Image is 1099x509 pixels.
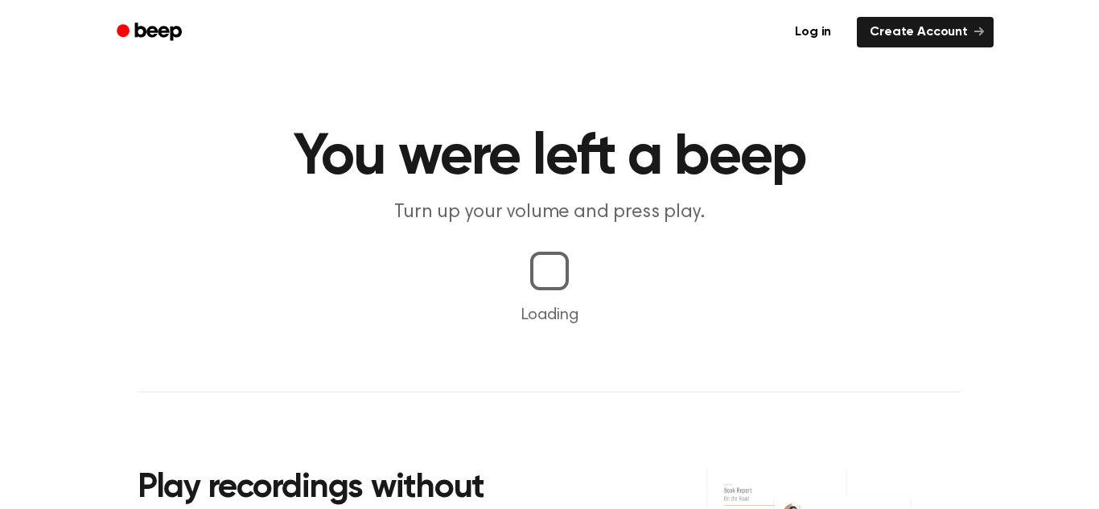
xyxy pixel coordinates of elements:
a: Log in [779,14,847,51]
a: Beep [105,17,196,48]
a: Create Account [857,17,994,47]
h1: You were left a beep [138,129,961,187]
p: Loading [19,303,1080,327]
p: Turn up your volume and press play. [241,199,858,226]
